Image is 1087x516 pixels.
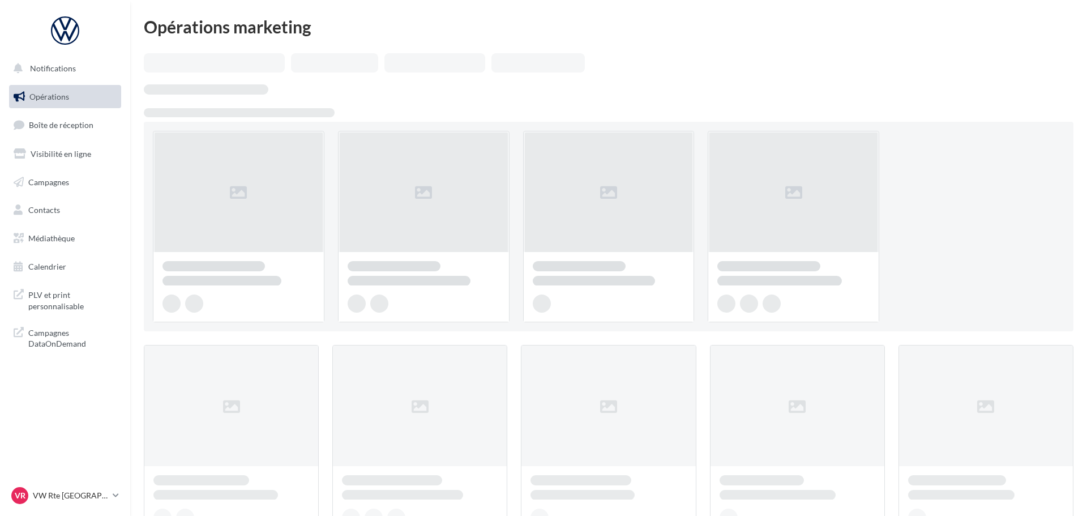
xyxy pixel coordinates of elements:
a: VR VW Rte [GEOGRAPHIC_DATA] [9,485,121,506]
a: Boîte de réception [7,113,123,137]
span: Visibilité en ligne [31,149,91,159]
a: Opérations [7,85,123,109]
a: Contacts [7,198,123,222]
span: Contacts [28,205,60,215]
a: PLV et print personnalisable [7,283,123,316]
p: VW Rte [GEOGRAPHIC_DATA] [33,490,108,501]
span: Opérations [29,92,69,101]
div: Opérations marketing [144,18,1073,35]
span: Boîte de réception [29,120,93,130]
a: Campagnes DataOnDemand [7,321,123,354]
button: Notifications [7,57,119,80]
span: Calendrier [28,262,66,271]
span: PLV et print personnalisable [28,287,117,312]
span: Médiathèque [28,233,75,243]
span: VR [15,490,25,501]
a: Calendrier [7,255,123,279]
a: Visibilité en ligne [7,142,123,166]
a: Campagnes [7,170,123,194]
span: Campagnes [28,177,69,186]
span: Notifications [30,63,76,73]
a: Médiathèque [7,227,123,250]
span: Campagnes DataOnDemand [28,325,117,349]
